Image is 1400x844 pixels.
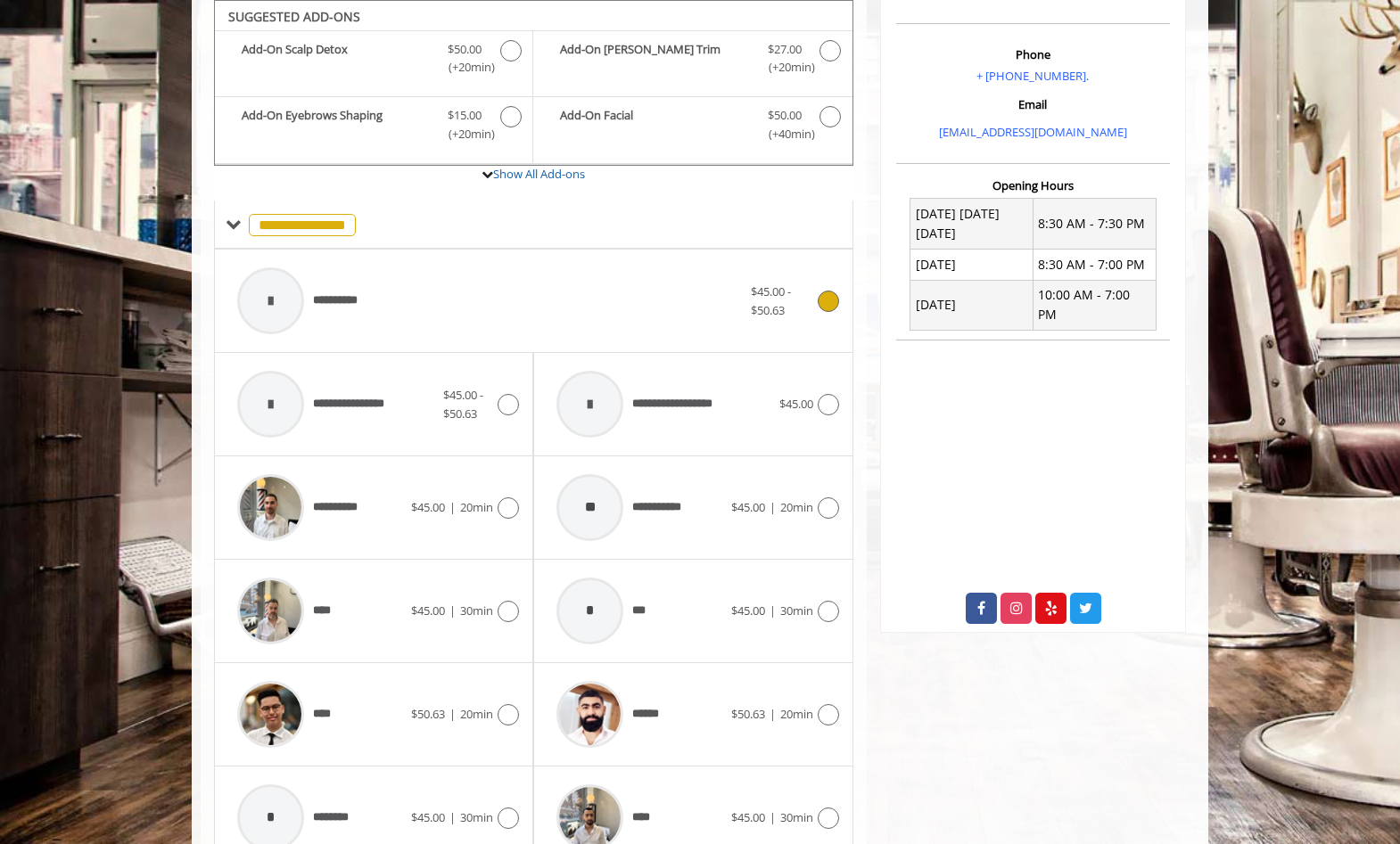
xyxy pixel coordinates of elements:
[439,125,491,143] span: (+20min )
[224,40,523,82] label: Add-On Scalp Detox
[901,48,1165,61] h3: Phone
[896,179,1170,192] h3: Opening Hours
[242,106,430,143] b: Add-On Eyebrows Shaping
[758,125,811,143] span: (+40min )
[901,98,1165,111] h3: Email
[228,8,360,25] b: SUGGESTED ADD-ONS
[780,809,813,825] span: 30min
[411,602,445,619] span: $45.00
[731,602,765,619] span: $45.00
[758,58,811,77] span: (+20min )
[939,124,1127,140] a: [EMAIL_ADDRESS][DOMAIN_NAME]
[1033,250,1156,280] td: 8:30 AM - 7:00 PM
[542,106,843,148] label: Add-On Facial
[224,106,523,148] label: Add-On Eyebrows Shaping
[1033,199,1156,250] td: 8:30 AM - 7:30 PM
[780,706,813,722] span: 20min
[542,40,843,82] label: Add-On Beard Trim
[770,499,776,515] span: |
[731,499,765,515] span: $45.00
[411,706,445,722] span: $50.63
[242,40,430,78] b: Add-On Scalp Detox
[770,809,776,825] span: |
[780,602,813,619] span: 30min
[910,280,1034,331] td: [DATE]
[411,499,445,515] span: $45.00
[779,396,813,412] span: $45.00
[439,58,491,77] span: (+20min )
[460,809,493,825] span: 30min
[780,499,813,515] span: 20min
[910,250,1034,280] td: [DATE]
[448,40,482,59] span: $50.00
[910,199,1034,250] td: [DATE] [DATE] [DATE]
[460,602,493,619] span: 30min
[731,706,765,722] span: $50.63
[560,106,749,143] b: Add-On Facial
[731,809,765,825] span: $45.00
[770,602,776,619] span: |
[460,706,493,722] span: 20min
[449,706,456,722] span: |
[751,283,791,318] span: $45.00 - $50.63
[411,809,445,825] span: $45.00
[448,106,482,125] span: $15.00
[1033,280,1156,331] td: 10:00 AM - 7:00 PM
[768,106,802,125] span: $50.00
[493,166,585,182] a: Show All Add-ons
[449,499,456,515] span: |
[560,40,749,78] b: Add-On [PERSON_NAME] Trim
[976,68,1089,84] a: + [PHONE_NUMBER].
[449,809,456,825] span: |
[449,602,456,619] span: |
[770,706,776,722] span: |
[460,499,493,515] span: 20min
[768,40,802,59] span: $27.00
[443,387,483,422] span: $45.00 - $50.63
